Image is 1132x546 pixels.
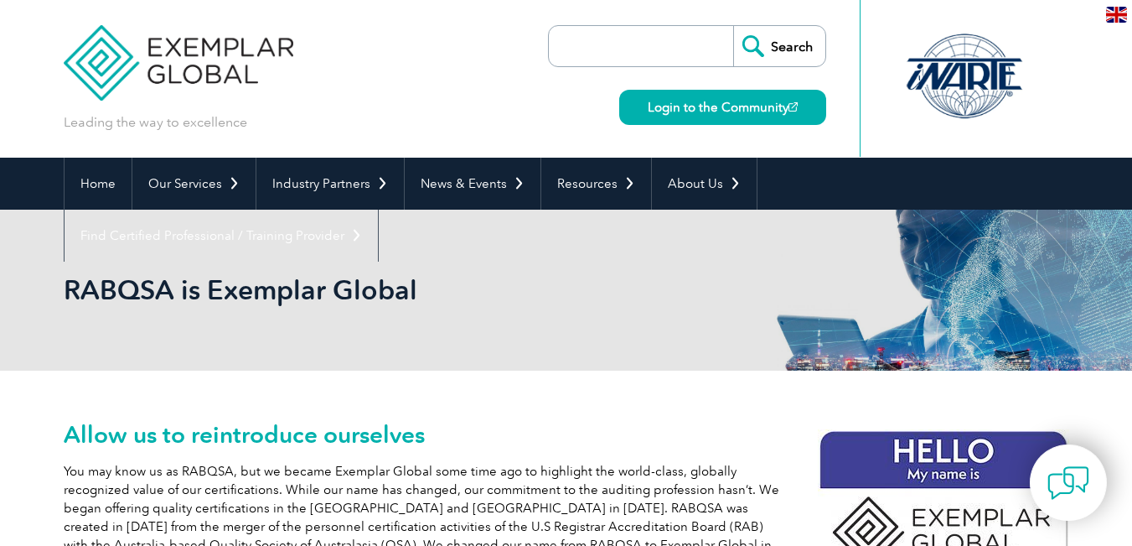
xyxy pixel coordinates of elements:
a: News & Events [405,158,540,210]
a: Industry Partners [256,158,404,210]
img: open_square.png [788,102,798,112]
a: Home [65,158,132,210]
img: en [1106,7,1127,23]
a: Find Certified Professional / Training Provider [65,210,378,262]
input: Search [733,26,825,66]
h2: Allow us to reintroduce ourselves [64,421,1069,448]
a: Login to the Community [619,90,826,125]
p: Leading the way to excellence [64,113,247,132]
h2: RABQSA is Exemplar Global [64,277,768,304]
a: Our Services [132,158,256,210]
img: contact-chat.png [1047,462,1089,504]
a: About Us [652,158,757,210]
a: Resources [541,158,651,210]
